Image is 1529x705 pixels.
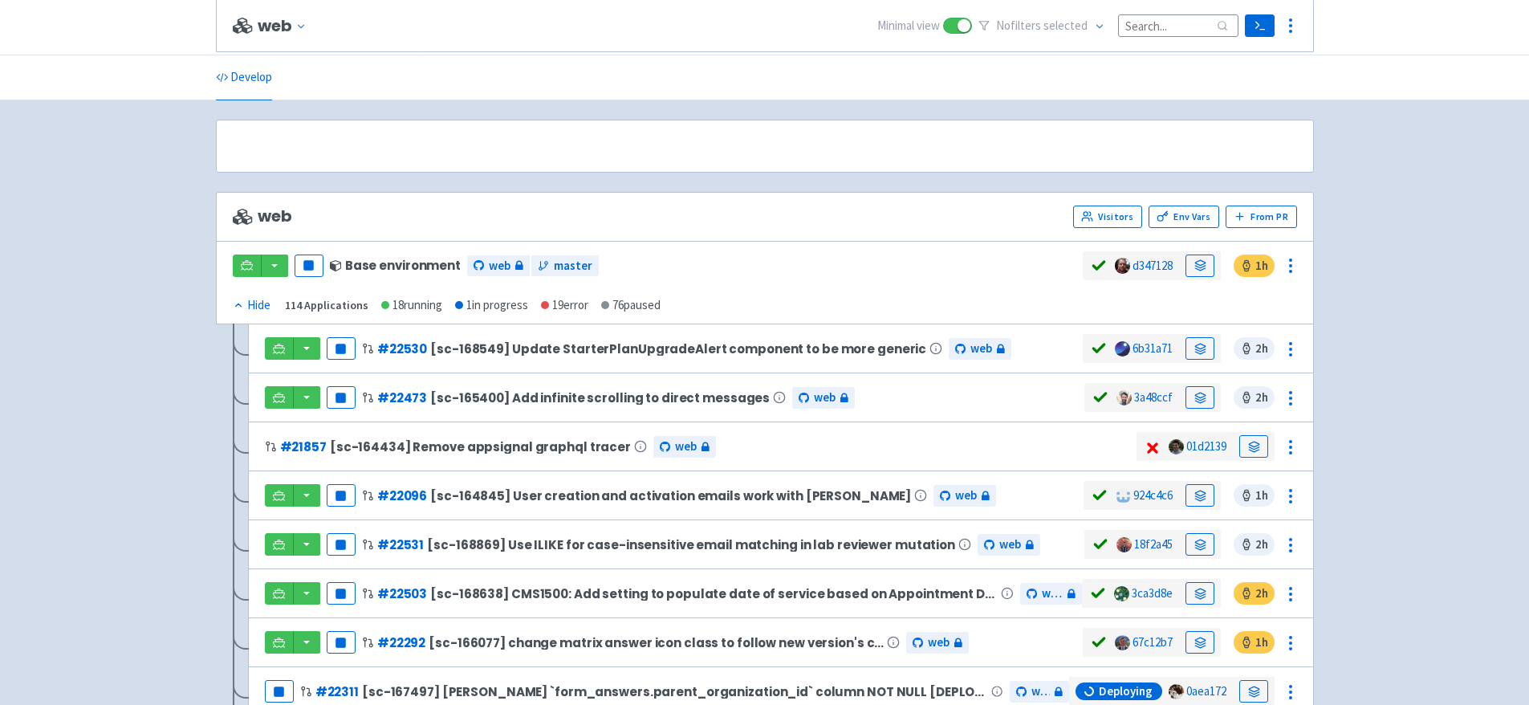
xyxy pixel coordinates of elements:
[999,536,1021,554] span: web
[429,636,884,650] span: [sc-166077] change matrix answer icon class to follow new version's c…
[330,259,461,272] div: Base environment
[430,391,770,405] span: [sc-165400] Add infinite scrolling to direct messages
[1234,533,1275,556] span: 2 h
[295,255,323,277] button: Pause
[970,340,992,358] span: web
[1186,683,1226,699] a: 0aea172
[996,17,1088,35] span: No filter s
[377,634,425,651] a: #22292
[430,489,911,503] span: [sc-164845] User creation and activation emails work with [PERSON_NAME]
[315,683,359,700] a: #22311
[877,17,940,35] span: Minimal view
[1031,683,1050,701] span: web
[1234,631,1275,654] span: 1 h
[1245,14,1275,37] a: Terminal
[216,55,272,100] a: Develop
[1149,206,1219,228] a: Env Vars
[377,340,427,357] a: #22530
[1234,582,1275,605] span: 2 h
[928,634,950,652] span: web
[233,207,292,226] span: web
[258,17,313,35] button: web
[455,296,528,315] div: 1 in progress
[1133,487,1173,503] a: 924c4c6
[430,342,926,356] span: [sc-168549] Update StarterPlanUpgradeAlert component to be more generic
[906,632,969,654] a: web
[327,582,356,605] button: Pause
[1134,536,1173,552] a: 18f2a45
[265,680,294,703] button: Pause
[327,631,356,654] button: Pause
[327,337,356,360] button: Pause
[377,389,427,406] a: #22473
[1073,206,1142,228] a: Visitors
[1133,634,1173,650] a: 67c12b7
[978,534,1040,556] a: web
[1133,340,1173,356] a: 6b31a71
[1010,681,1069,703] a: web
[377,536,424,553] a: #22531
[330,440,631,454] span: [sc-164434] Remove appsignal graphql tracer
[327,386,356,409] button: Pause
[377,585,427,602] a: #22503
[489,257,510,275] span: web
[285,296,368,315] div: 114 Applications
[381,296,442,315] div: 18 running
[1234,484,1275,507] span: 1 h
[601,296,661,315] div: 76 paused
[1186,438,1226,454] a: 01d2139
[1118,14,1238,36] input: Search...
[427,538,955,552] span: [sc-168869] Use ILIKE for case-insensitive email matching in lab reviewer mutation
[949,338,1011,360] a: web
[430,587,998,601] span: [sc-168638] CMS1500: Add setting to populate date of service based on Appointment Date
[1234,337,1275,360] span: 2 h
[541,296,588,315] div: 19 error
[280,438,327,455] a: #21857
[955,487,977,505] span: web
[554,257,592,275] span: master
[1133,258,1173,273] a: d347128
[327,533,356,556] button: Pause
[327,484,356,507] button: Pause
[233,296,270,315] div: Hide
[531,255,599,277] a: master
[1043,18,1088,33] span: selected
[467,255,530,277] a: web
[933,485,996,507] a: web
[1132,585,1173,601] a: 3ca3d8e
[1020,583,1082,605] a: web
[1042,585,1063,603] span: web
[1234,255,1275,277] span: 1 h
[1226,206,1297,228] button: From PR
[675,438,697,456] span: web
[1234,386,1275,409] span: 2 h
[233,296,272,315] button: Hide
[1099,683,1153,699] span: Deploying
[362,685,988,699] span: [sc-167497] [PERSON_NAME] `form_answers.parent_organization_id` column NOT NULL [DEPLOY OFF HOURS]
[814,389,836,407] span: web
[792,387,855,409] a: web
[1134,389,1173,405] a: 3a48ccf
[653,436,716,458] a: web
[377,487,427,504] a: #22096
